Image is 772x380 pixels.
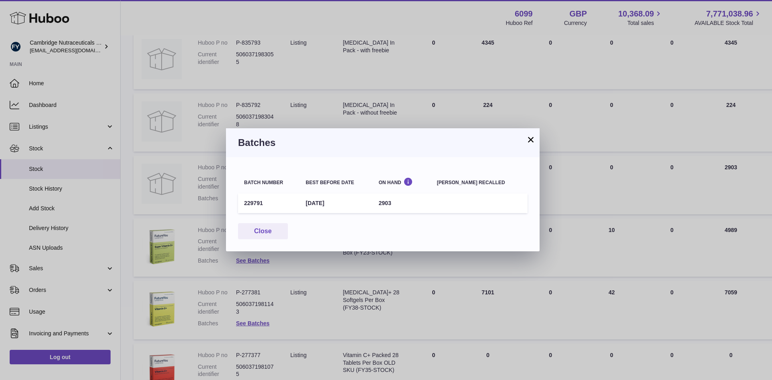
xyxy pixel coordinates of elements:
div: Best before date [306,180,366,185]
h3: Batches [238,136,528,149]
div: Batch number [244,180,294,185]
button: Close [238,223,288,240]
div: [PERSON_NAME] recalled [437,180,522,185]
div: On Hand [379,177,425,185]
td: 2903 [373,193,431,213]
td: [DATE] [300,193,372,213]
td: 229791 [238,193,300,213]
button: × [526,135,536,144]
